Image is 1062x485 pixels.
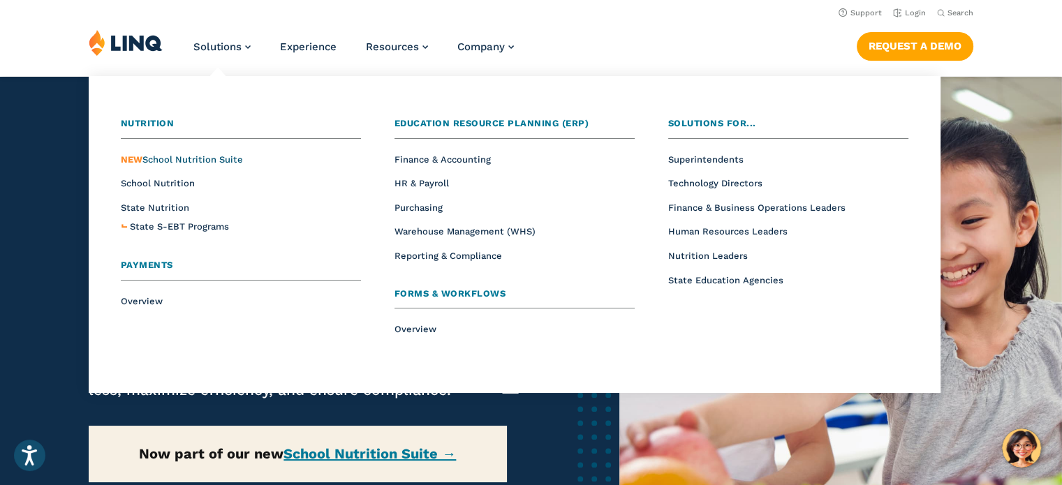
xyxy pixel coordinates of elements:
a: Payments [121,258,361,281]
a: Finance & Business Operations Leaders [668,202,846,213]
a: School Nutrition Suite → [283,445,456,462]
a: School Nutrition [121,178,195,188]
a: NEWSchool Nutrition Suite [121,154,243,165]
button: Hello, have a question? Let’s chat. [1002,428,1041,468]
a: Company [457,40,514,53]
span: School Nutrition Suite [121,154,243,165]
span: Forms & Workflows [394,288,506,299]
a: Solutions [193,40,251,53]
a: Overview [394,324,436,334]
a: Forms & Workflows [394,287,635,309]
nav: Button Navigation [857,29,973,60]
a: Reporting & Compliance [394,251,502,261]
button: Open Search Bar [937,8,973,18]
span: State S-EBT Programs [130,221,229,232]
a: Human Resources Leaders [668,226,788,237]
a: Superintendents [668,154,744,165]
span: Search [947,8,973,17]
strong: Now part of our new [139,445,456,462]
span: Solutions [193,40,242,53]
a: HR & Payroll [394,178,449,188]
span: Company [457,40,505,53]
a: Education Resource Planning (ERP) [394,117,635,139]
a: Finance & Accounting [394,154,491,165]
a: State Education Agencies [668,275,783,285]
a: State Nutrition [121,202,189,213]
span: Solutions for... [668,118,756,128]
a: Support [839,8,882,17]
nav: Primary Navigation [193,29,514,75]
a: Nutrition [121,117,361,139]
span: Resources [366,40,419,53]
span: Education Resource Planning (ERP) [394,118,589,128]
span: Nutrition [121,118,175,128]
img: LINQ | K‑12 Software [89,29,163,56]
a: Request a Demo [857,32,973,60]
span: Payments [121,260,173,270]
a: Overview [121,296,163,306]
a: Purchasing [394,202,443,213]
a: Technology Directors [668,178,762,188]
span: NEW [121,154,142,165]
a: Warehouse Management (WHS) [394,226,536,237]
a: Nutrition Leaders [668,251,748,261]
a: Resources [366,40,428,53]
a: Experience [280,40,337,53]
a: State S-EBT Programs [130,220,229,234]
a: Solutions for... [668,117,908,139]
a: Login [893,8,926,17]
